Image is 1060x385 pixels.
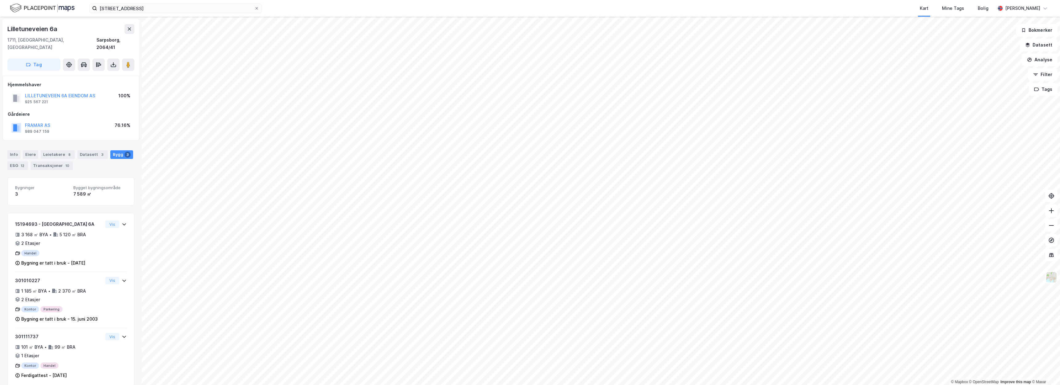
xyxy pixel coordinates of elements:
[21,315,98,323] div: Bygning er tatt i bruk - 15. juni 2003
[10,3,75,14] img: logo.f888ab2527a4732fd821a326f86c7f29.svg
[8,81,134,88] div: Hjemmelshaver
[15,185,68,190] span: Bygninger
[105,277,119,284] button: Vis
[25,129,49,134] div: 989 047 159
[7,36,96,51] div: 1711, [GEOGRAPHIC_DATA], [GEOGRAPHIC_DATA]
[7,150,20,159] div: Info
[58,287,86,295] div: 2 370 ㎡ BRA
[7,59,60,71] button: Tag
[66,152,72,158] div: 8
[1001,380,1031,384] a: Improve this map
[1029,83,1058,95] button: Tags
[110,150,133,159] div: Bygg
[19,163,26,169] div: 12
[23,150,38,159] div: Eiere
[1020,39,1058,51] button: Datasett
[21,296,40,303] div: 2 Etasjer
[15,190,68,198] div: 3
[1016,24,1058,36] button: Bokmerker
[7,161,28,170] div: ESG
[77,150,108,159] div: Datasett
[15,221,103,228] div: 15194693 - [GEOGRAPHIC_DATA] 6A
[21,231,48,238] div: 3 168 ㎡ BYA
[942,5,964,12] div: Mine Tags
[21,259,85,267] div: Bygning er tatt i bruk - [DATE]
[21,352,39,359] div: 1 Etasjer
[7,24,59,34] div: Lilletuneveien 6a
[21,287,47,295] div: 1 185 ㎡ BYA
[59,231,86,238] div: 5 120 ㎡ BRA
[105,221,119,228] button: Vis
[97,4,254,13] input: Søk på adresse, matrikkel, gårdeiere, leietakere eller personer
[99,152,105,158] div: 3
[73,190,127,198] div: 7 589 ㎡
[55,343,75,351] div: 99 ㎡ BRA
[96,36,134,51] div: Sarpsborg, 2064/41
[15,333,103,340] div: 301111737
[21,343,43,351] div: 101 ㎡ BYA
[8,111,134,118] div: Gårdeiere
[44,345,47,350] div: •
[978,5,989,12] div: Bolig
[1046,271,1057,283] img: Z
[48,289,51,294] div: •
[105,333,119,340] button: Vis
[49,232,52,237] div: •
[25,99,48,104] div: 925 567 221
[115,122,130,129] div: 76.16%
[1029,355,1060,385] iframe: Chat Widget
[951,380,968,384] a: Mapbox
[124,152,131,158] div: 3
[41,150,75,159] div: Leietakere
[920,5,928,12] div: Kart
[31,161,73,170] div: Transaksjoner
[21,240,40,247] div: 2 Etasjer
[118,92,130,99] div: 100%
[969,380,999,384] a: OpenStreetMap
[1022,54,1058,66] button: Analyse
[21,372,67,379] div: Ferdigattest - [DATE]
[73,185,127,190] span: Bygget bygningsområde
[1005,5,1040,12] div: [PERSON_NAME]
[1029,355,1060,385] div: Kontrollprogram for chat
[15,277,103,284] div: 301010227
[64,163,71,169] div: 10
[1028,68,1058,81] button: Filter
